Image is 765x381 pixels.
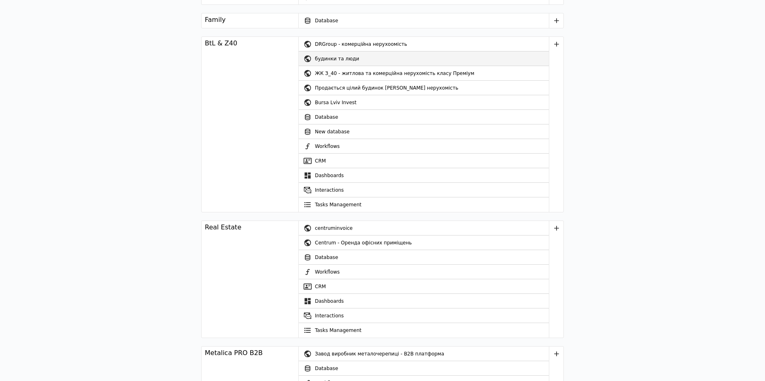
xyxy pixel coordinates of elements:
[205,223,241,232] div: Real Estate
[205,15,225,25] div: Family
[299,37,549,51] a: DRGroup - комерційна нерухоомість
[299,124,549,139] a: New database
[299,95,549,110] a: Bursa Lviv Invest
[299,323,549,338] a: Tasks Management
[299,183,549,197] a: Interactions
[299,308,549,323] a: Interactions
[299,279,549,294] a: CRM
[205,39,237,48] div: BtL & Z40
[315,221,549,235] div: centruminvoice
[299,110,549,124] a: Database
[299,250,549,265] a: Database
[315,37,549,51] div: DRGroup - комерційна нерухоомість
[299,139,549,154] a: Workflows
[299,168,549,183] a: Dashboards
[315,51,549,66] div: будинки та люди
[315,347,549,361] div: Завод виробник металочерепиці - B2B платформа
[315,81,549,95] div: Продається цілий будинок [PERSON_NAME] нерухомість
[205,348,263,358] div: Metalica PRO B2B
[299,361,549,376] a: Database
[299,13,549,28] a: Database
[299,235,549,250] a: Centrum - Оренда офісних приміщень
[299,347,549,361] a: Завод виробник металочерепиці - B2B платформа
[299,81,549,95] a: Продається цілий будинок [PERSON_NAME] нерухомість
[315,235,549,250] div: Centrum - Оренда офісних приміщень
[315,66,549,81] div: ЖК З_40 - житлова та комерційна нерухомість класу Преміум
[299,154,549,168] a: CRM
[299,197,549,212] a: Tasks Management
[299,51,549,66] a: будинки та люди
[299,66,549,81] a: ЖК З_40 - житлова та комерційна нерухомість класу Преміум
[299,221,549,235] a: centruminvoice
[299,265,549,279] a: Workflows
[315,95,549,110] div: Bursa Lviv Invest
[299,294,549,308] a: Dashboards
